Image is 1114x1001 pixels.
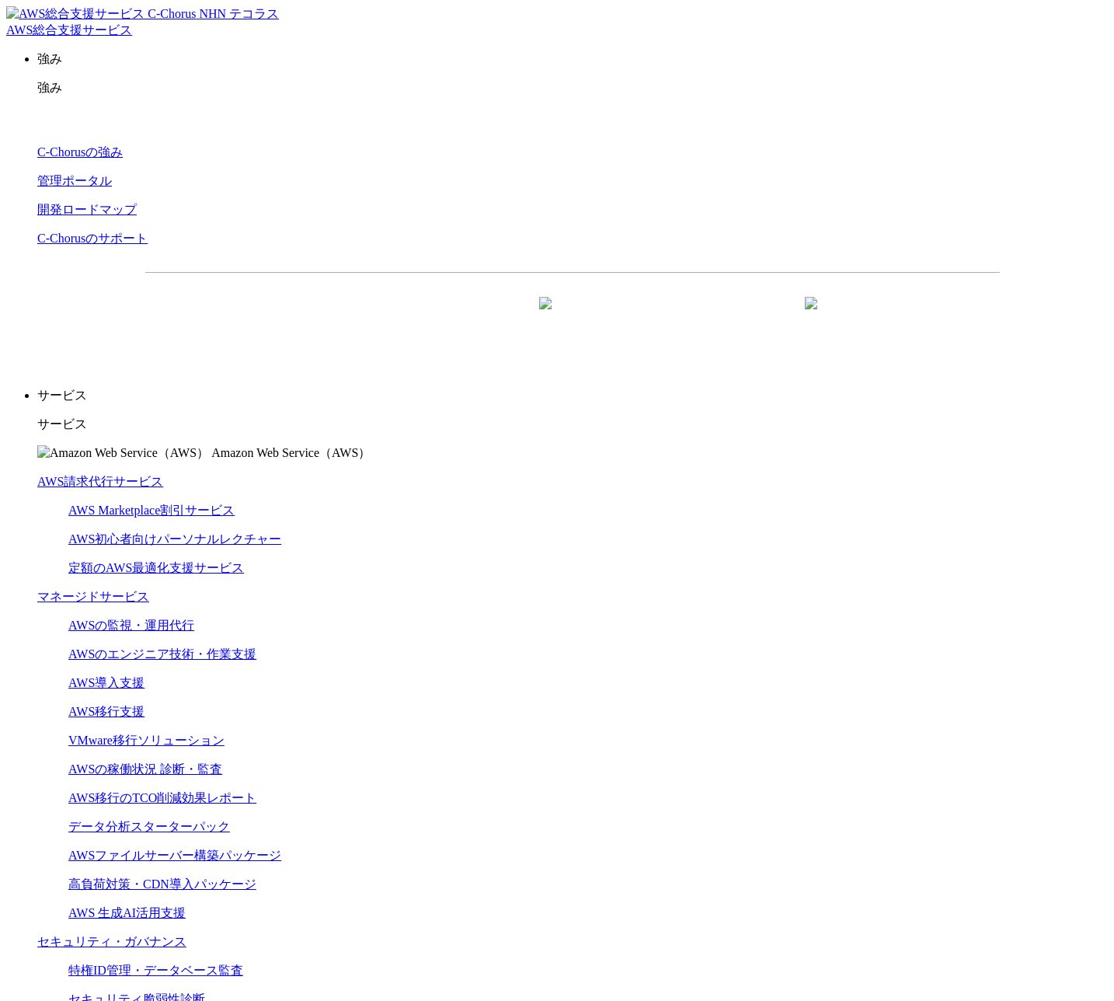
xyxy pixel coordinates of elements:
[68,906,186,919] a: AWS 生成AI活用支援
[37,80,1108,96] p: 強み
[68,619,194,632] a: AWSの監視・運用代行
[211,446,371,459] span: Amazon Web Service（AWS）
[68,762,222,776] a: AWSの稼働状況 診断・監査
[68,676,144,689] a: AWS導入支援
[68,964,243,977] a: 特権ID管理・データベース監査
[37,475,163,488] a: AWS請求代行サービス
[539,297,552,337] img: 矢印
[68,791,256,804] a: AWS移行のTCO削減効果レポート
[580,298,830,337] a: まずは相談する
[37,174,112,187] a: 管理ポータル
[68,705,144,718] a: AWS移行支援
[68,734,225,747] a: VMware移行ソリューション
[6,7,279,37] a: AWS総合支援サービス C-Chorus NHN テコラスAWS総合支援サービス
[315,298,565,337] a: 資料を請求する
[6,6,197,23] img: AWS総合支援サービス C-Chorus
[37,445,209,462] img: Amazon Web Service（AWS）
[68,647,256,661] a: AWSのエンジニア技術・作業支援
[37,935,186,948] a: セキュリティ・ガバナンス
[68,561,244,574] a: 定額のAWS最適化支援サービス
[37,232,148,245] a: C-Chorusのサポート
[37,203,137,216] a: 開発ロードマップ
[68,877,256,891] a: 高負荷対策・CDN導入パッケージ
[37,590,149,603] a: マネージドサービス
[37,145,123,159] a: C-Chorusの強み
[68,820,230,833] a: データ分析スターターパック
[37,388,1108,404] p: サービス
[805,297,817,337] img: 矢印
[68,532,281,546] a: AWS初心者向けパーソナルレクチャー
[68,504,235,517] a: AWS Marketplace割引サービス
[37,417,1108,433] p: サービス
[37,51,1108,68] p: 強み
[68,849,281,862] a: AWSファイルサーバー構築パッケージ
